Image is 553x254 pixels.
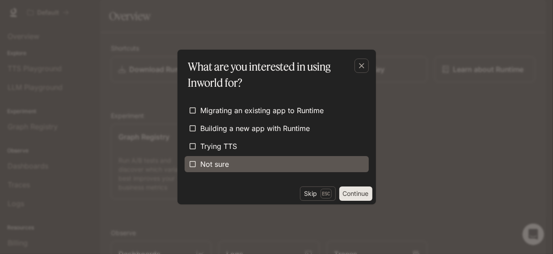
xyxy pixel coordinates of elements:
button: SkipEsc [300,186,336,201]
p: Esc [321,189,332,199]
button: Continue [339,186,372,201]
p: What are you interested in using Inworld for? [188,59,362,91]
span: Building a new app with Runtime [201,123,310,134]
span: Not sure [201,159,229,169]
span: Migrating an existing app to Runtime [201,105,324,116]
span: Trying TTS [201,141,237,152]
